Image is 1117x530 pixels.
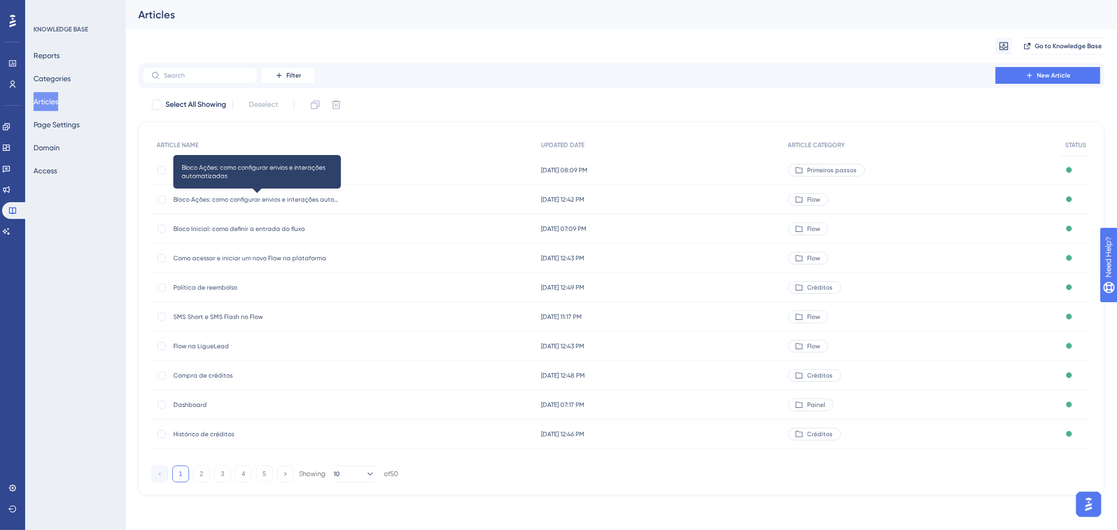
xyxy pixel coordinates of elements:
[262,67,314,84] button: Filter
[173,254,341,262] span: Como acessar e iniciar um novo Flow na plataforma
[34,161,57,180] button: Access
[157,141,198,149] span: ARTICLE NAME
[808,430,833,438] span: Créditos
[384,469,398,479] div: of 50
[808,371,833,380] span: Créditos
[34,25,88,34] div: KNOWLEDGE BASE
[541,166,588,174] span: [DATE] 08:09 PM
[541,195,584,204] span: [DATE] 12:42 PM
[808,401,826,409] span: Painel
[34,138,60,157] button: Domain
[173,225,341,233] span: Bloco Inicial: como definir a entrada do fluxo
[1021,38,1104,54] button: Go to Knowledge Base
[808,225,821,233] span: Flow
[138,7,1078,22] div: Articles
[235,466,252,482] button: 4
[249,98,278,111] span: Deselect
[334,470,340,478] span: 10
[808,254,821,262] span: Flow
[808,166,857,174] span: Primeiros passos
[173,283,341,292] span: Política de reembolso
[193,466,210,482] button: 2
[1037,71,1070,80] span: New Article
[788,141,845,149] span: ARTICLE CATEGORY
[996,67,1100,84] button: New Article
[1035,42,1102,50] span: Go to Knowledge Base
[256,466,273,482] button: 5
[808,283,833,292] span: Créditos
[541,430,584,438] span: [DATE] 12:46 PM
[239,95,287,114] button: Deselect
[25,3,65,15] span: Need Help?
[173,195,341,204] span: Bloco Ações: como configurar envios e interações automatizadas
[34,92,58,111] button: Articles
[182,163,333,180] span: Bloco Ações: como configurar envios e interações automatizadas
[541,141,584,149] span: UPDATED DATE
[299,469,325,479] div: Showing
[34,69,71,88] button: Categories
[173,313,341,321] span: SMS Short e SMS Flash no Flow
[173,342,341,350] span: Flow na LigueLead
[541,283,584,292] span: [DATE] 12:49 PM
[1065,141,1086,149] span: STATUS
[173,430,341,438] span: Histórico de créditos
[286,71,301,80] span: Filter
[1073,489,1104,520] iframe: UserGuiding AI Assistant Launcher
[541,342,584,350] span: [DATE] 12:43 PM
[541,254,584,262] span: [DATE] 12:43 PM
[808,342,821,350] span: Flow
[164,72,249,79] input: Search
[34,115,80,134] button: Page Settings
[541,225,587,233] span: [DATE] 07:09 PM
[541,371,585,380] span: [DATE] 12:48 PM
[808,195,821,204] span: Flow
[173,371,341,380] span: Compra de créditos
[214,466,231,482] button: 3
[541,401,584,409] span: [DATE] 07:17 PM
[34,46,60,65] button: Reports
[173,401,341,409] span: Dashboard
[808,313,821,321] span: Flow
[541,313,582,321] span: [DATE] 11:17 PM
[334,466,375,482] button: 10
[165,98,226,111] span: Select All Showing
[172,466,189,482] button: 1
